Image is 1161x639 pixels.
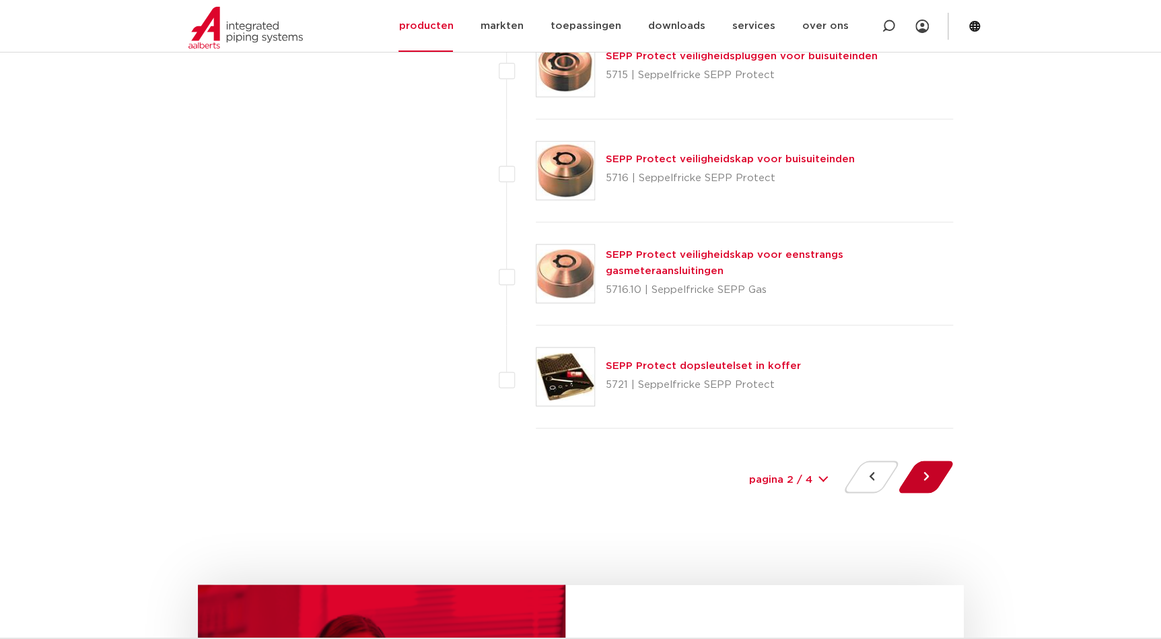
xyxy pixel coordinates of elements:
a: SEPP Protect dopsleutelset in koffer [606,360,801,370]
a: SEPP Protect veiligheidspluggen voor buisuiteinden [606,51,878,61]
img: Thumbnail for SEPP Protect dopsleutelset in koffer [536,347,594,405]
a: SEPP Protect veiligheidskap voor eenstrangs gasmeteraansluitingen [606,249,843,275]
img: Thumbnail for SEPP Protect veiligheidskap voor buisuiteinden [536,141,594,199]
p: 5715 | Seppelfricke SEPP Protect [606,65,878,86]
p: 5716.10 | Seppelfricke SEPP Gas [606,279,954,300]
img: Thumbnail for SEPP Protect veiligheidspluggen voor buisuiteinden [536,38,594,96]
p: 5721 | Seppelfricke SEPP Protect [606,374,801,395]
p: 5716 | Seppelfricke SEPP Protect [606,168,855,189]
a: SEPP Protect veiligheidskap voor buisuiteinden [606,154,855,164]
img: Thumbnail for SEPP Protect veiligheidskap voor eenstrangs gasmeteraansluitingen [536,244,594,302]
